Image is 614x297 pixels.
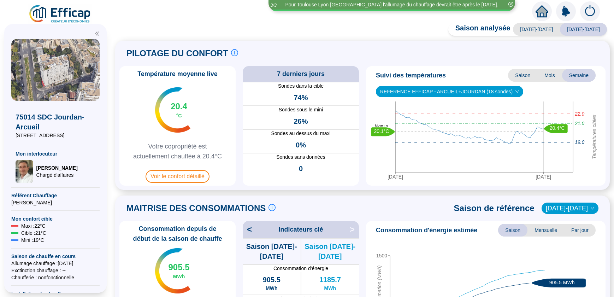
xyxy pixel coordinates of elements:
[556,1,576,21] img: alerts
[243,224,252,235] span: <
[549,280,575,285] text: 905.5 MWh
[21,222,46,229] span: Maxi : 22 °C
[21,237,44,244] span: Mini : 19 °C
[546,203,594,214] span: 2019-2020
[11,260,100,267] span: Allumage chauffage : [DATE]
[266,285,277,292] span: MWh
[564,224,596,237] span: Par jour
[550,125,565,131] text: 20.4°C
[580,1,600,21] img: alerts
[536,174,551,180] tspan: [DATE]
[16,150,95,157] span: Mon interlocuteur
[562,69,596,82] span: Semaine
[155,248,191,293] img: indicateur températures
[231,49,238,56] span: info-circle
[16,112,95,132] span: 75014 SDC Jourdan-Arcueil
[574,111,584,117] tspan: 22.0
[508,2,513,7] span: close-circle
[28,4,92,24] img: efficap energie logo
[294,116,308,126] span: 26%
[498,224,527,237] span: Saison
[243,153,359,161] span: Sondes sans données
[537,69,562,82] span: Mois
[243,82,359,90] span: Sondes dans la cible
[168,262,189,273] span: 905.5
[16,132,95,139] span: [STREET_ADDRESS]
[319,275,341,285] span: 1185.7
[277,69,325,79] span: 7 derniers jours
[536,5,548,18] span: home
[36,171,77,179] span: Chargé d'affaires
[176,112,182,119] span: °C
[11,215,100,222] span: Mon confort cible
[454,203,535,214] span: Saison de référence
[263,275,281,285] span: 905.5
[527,224,564,237] span: Mensuelle
[375,123,388,127] text: Moyenne
[95,31,100,36] span: double-left
[324,285,336,292] span: MWh
[508,69,537,82] span: Saison
[173,273,185,280] span: MWh
[299,164,303,174] span: 0
[376,253,387,258] tspan: 1500
[171,101,187,112] span: 20.4
[350,224,359,235] span: >
[133,69,222,79] span: Température moyenne live
[36,164,77,171] span: [PERSON_NAME]
[376,225,477,235] span: Consommation d'énergie estimée
[11,192,100,199] span: Référent Chauffage
[126,203,266,214] span: MAITRISE DES CONSOMMATIONS
[243,106,359,113] span: Sondes sous le mini
[243,265,359,272] span: Consommation d'énergie
[243,130,359,137] span: Sondes au dessus du maxi
[122,224,233,244] span: Consommation depuis de début de la saison de chauffe
[448,23,510,36] span: Saison analysée
[126,48,228,59] span: PILOTAGE DU CONFORT
[285,1,498,8] div: Pour Toulouse Lyon [GEOGRAPHIC_DATA] l'allumage du chauffage devrait être après le [DATE].
[560,23,607,36] span: [DATE]-[DATE]
[515,89,519,94] span: down
[11,199,100,206] span: [PERSON_NAME]
[574,120,584,126] tspan: 21.0
[270,2,277,8] i: 3 / 3
[380,86,519,97] span: REFERENCE EFFICAP - ARCUEIL+JOURDAN (18 sondes)
[513,23,560,36] span: [DATE]-[DATE]
[296,140,306,150] span: 0%
[590,206,595,210] span: down
[11,267,100,274] span: Exctinction chauffage : --
[301,241,359,261] span: Saison [DATE]-[DATE]
[374,128,389,134] text: 20.1°C
[376,70,446,80] span: Suivi des températures
[294,93,308,103] span: 74%
[11,274,100,281] span: Chaufferie : non fonctionnelle
[155,87,191,133] img: indicateur températures
[21,229,46,237] span: Cible : 21 °C
[268,204,276,211] span: info-circle
[278,225,323,234] span: Indicateurs clé
[388,174,403,180] tspan: [DATE]
[11,253,100,260] span: Saison de chauffe en cours
[575,139,584,145] tspan: 19.0
[146,170,209,183] span: Voir le confort détaillé
[122,141,233,161] span: Votre copropriété est actuellement chauffée à 20.4°C
[16,160,33,183] img: Chargé d'affaires
[243,241,301,261] span: Saison [DATE]-[DATE]
[591,115,597,159] tspan: Températures cibles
